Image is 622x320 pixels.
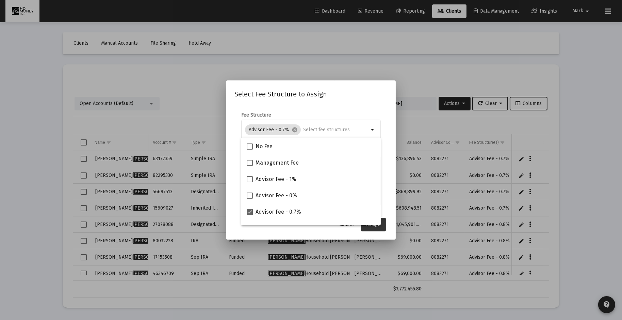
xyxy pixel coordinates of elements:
span: Advisor Fee - 0% [256,192,297,200]
mat-chip: Advisor Fee - 0.7% [245,124,301,135]
label: Fee Structure [241,112,271,118]
h2: Select Fee Structure to Assign [234,89,388,100]
input: Select fee structures [304,127,369,133]
span: Advisor Fee - 0.7% [256,208,301,216]
span: No Fee [256,142,273,151]
mat-chip-list: Selection [245,123,369,137]
span: Advisor Fee - 0.8% [256,224,301,232]
span: Advisor Fee - 1% [256,175,296,183]
mat-icon: cancel [292,127,298,133]
mat-icon: arrow_drop_down [369,126,377,134]
span: Management Fee [256,159,299,167]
